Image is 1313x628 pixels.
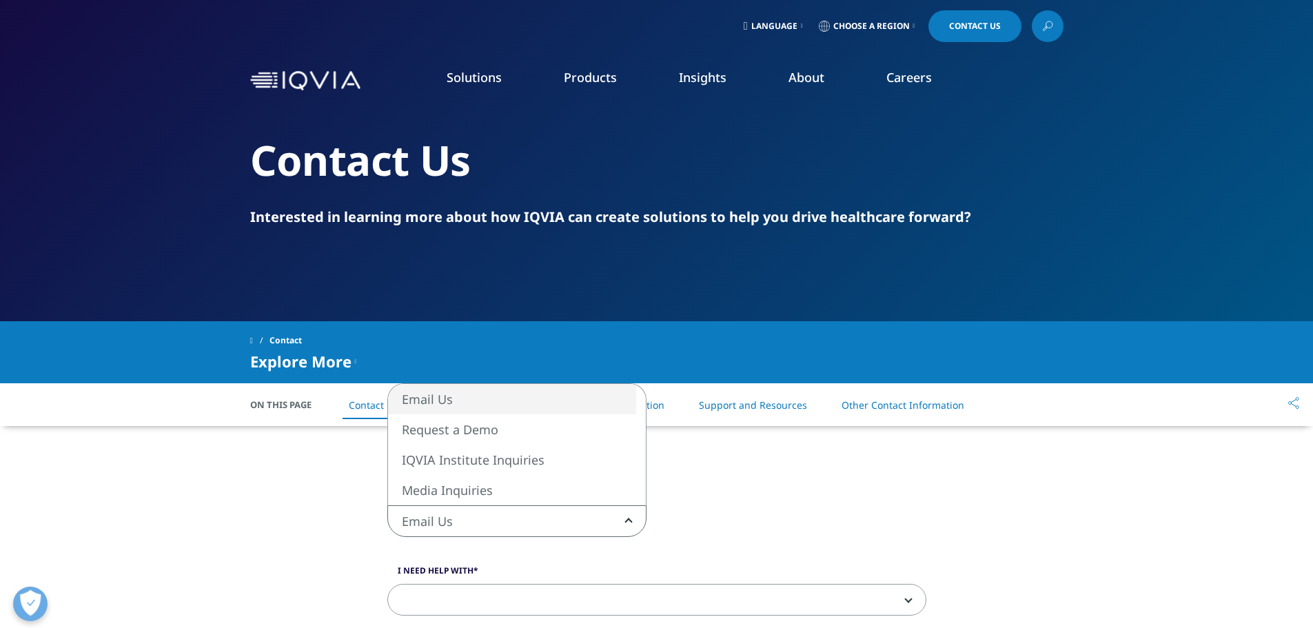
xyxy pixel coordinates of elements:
[564,69,617,85] a: Products
[949,22,1001,30] span: Contact Us
[269,328,302,353] span: Contact
[679,69,726,85] a: Insights
[250,353,352,369] span: Explore More
[928,10,1021,42] a: Contact Us
[842,398,964,412] a: Other Contact Information
[387,505,647,537] span: Email Us
[250,398,326,412] span: On This Page
[366,48,1063,113] nav: Primary
[833,21,910,32] span: Choose a Region
[250,207,1063,227] div: Interested in learning more about how IQVIA can create solutions to help you drive healthcare for...
[388,414,636,445] li: Request a Demo
[387,565,926,584] label: I need help with
[751,21,797,32] span: Language
[788,69,824,85] a: About
[886,69,932,85] a: Careers
[349,398,398,412] a: Contact Us
[388,506,646,538] span: Email Us
[250,71,360,91] img: IQVIA Healthcare Information Technology and Pharma Clinical Research Company
[388,475,636,505] li: Media Inquiries
[13,587,48,621] button: Open Preferences
[388,445,636,475] li: IQVIA Institute Inquiries
[250,134,1063,186] h2: Contact Us
[447,69,502,85] a: Solutions
[388,384,636,414] li: Email Us
[699,398,807,412] a: Support and Resources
